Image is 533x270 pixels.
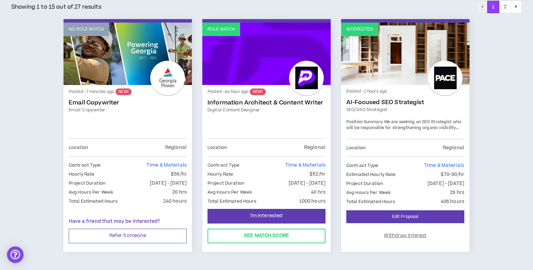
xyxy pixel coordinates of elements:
p: Location [69,144,88,151]
button: 1 [487,1,499,13]
p: Hourly Rate [69,170,94,178]
a: SEO/GEO Strategist [346,107,464,113]
a: No Role Match [64,23,192,85]
p: No Role Match [69,26,104,33]
button: See Match Score [208,229,325,243]
p: 1000 hours [299,197,325,205]
p: $70-90/hr [441,171,464,178]
p: Role Match [208,26,235,33]
a: Role Match [202,23,331,85]
p: Estimated Hourly Rate [346,171,396,178]
p: Posted - 2 hours ago [346,88,464,95]
p: Avg Hours Per Week [208,188,252,196]
sup: NEW! [250,88,265,95]
p: 40 hrs [311,188,325,196]
p: Showing 1 to 15 out of 27 results [11,3,101,11]
p: $56/hr [171,170,187,178]
a: Email Copywriter [69,99,187,106]
p: Project Duration [346,180,383,187]
p: Regional [443,144,464,152]
p: $52/hr [310,170,325,178]
p: [DATE] - [DATE] [150,179,187,187]
p: [DATE] - [DATE] [428,180,464,187]
p: Regional [165,144,187,151]
p: [DATE] - [DATE] [289,179,325,187]
p: 240 hours [163,197,187,205]
p: Total Estimated Hours [69,197,118,205]
p: Contract Type [346,162,379,169]
p: Location [346,144,366,152]
p: Regional [304,144,325,151]
span: We are seeking an SEO Strategist who will be responsible for strengthening organic visibility and... [346,119,461,192]
p: Posted - 7 minutes ago [69,88,187,95]
p: Project Duration [69,179,105,187]
nav: pagination [477,1,522,13]
p: Contract Type [69,161,101,169]
p: Have a friend that may be interested? [69,218,187,225]
p: Project Duration [208,179,244,187]
p: 29 hrs [450,189,464,196]
span: Time & Materials [285,162,325,169]
button: Refer Someone [69,229,187,243]
a: AI-Focused SEO Strategist [346,99,464,106]
p: Interested [346,26,373,33]
button: I'm Interested [208,209,325,223]
strong: Position Summary [346,119,383,125]
p: 406 hours [441,198,464,205]
p: Location [208,144,227,151]
a: Email Copywriter [69,107,187,113]
sup: NEW! [116,88,131,95]
p: Total Estimated Hours [346,198,396,205]
a: Information Architect & Content Writer [208,99,325,106]
button: Withdraw Interest [346,229,464,243]
p: 20 hrs [172,188,187,196]
span: Withdraw Interest [384,233,426,239]
p: Total Estimated Hours [208,197,257,205]
p: Hourly Rate [208,170,233,178]
span: Time & Materials [424,162,464,169]
button: 2 [499,1,511,13]
a: Digital Content Designer [208,107,325,113]
span: I'm Interested [251,213,283,219]
p: Posted - an hour ago [208,88,325,95]
span: Time & Materials [146,162,187,169]
a: Edit Proposal [346,210,464,223]
div: Open Intercom Messenger [7,246,24,263]
p: Avg Hours Per Week [346,189,391,196]
p: Avg Hours Per Week [69,188,113,196]
a: Interested [341,23,469,85]
p: Contract Type [208,161,240,169]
